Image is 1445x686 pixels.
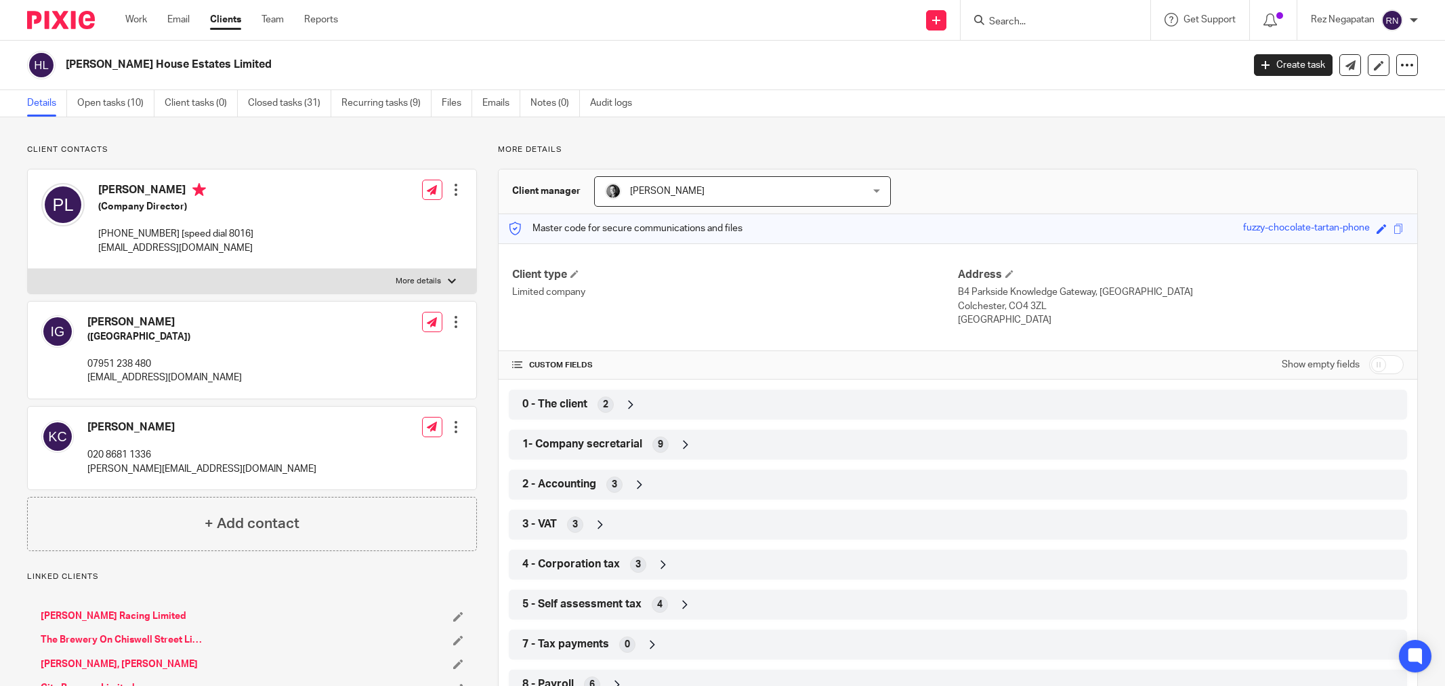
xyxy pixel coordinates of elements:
[125,13,147,26] a: Work
[41,658,198,671] a: [PERSON_NAME], [PERSON_NAME]
[625,638,630,651] span: 0
[87,357,242,371] p: 07951 238 480
[1184,15,1236,24] span: Get Support
[210,13,241,26] a: Clients
[522,477,596,491] span: 2 - Accounting
[512,268,958,282] h4: Client type
[1381,9,1403,31] img: svg%3E
[509,222,742,235] p: Master code for secure communications and files
[205,513,299,534] h4: + Add contact
[958,268,1404,282] h4: Address
[165,90,238,117] a: Client tasks (0)
[442,90,472,117] a: Files
[1254,54,1333,76] a: Create task
[522,597,642,611] span: 5 - Self assessment tax
[590,90,642,117] a: Audit logs
[603,398,608,411] span: 2
[522,637,609,651] span: 7 - Tax payments
[341,90,432,117] a: Recurring tasks (9)
[27,90,67,117] a: Details
[572,518,578,531] span: 3
[522,437,642,451] span: 1- Company secretarial
[657,598,663,611] span: 4
[512,360,958,371] h4: CUSTOM FIELDS
[958,285,1404,299] p: B4 Parkside Knowledge Gateway, [GEOGRAPHIC_DATA]
[522,397,587,411] span: 0 - The client
[605,183,621,199] img: DSC_9061-3.jpg
[396,276,441,287] p: More details
[612,478,617,491] span: 3
[27,51,56,79] img: svg%3E
[27,571,477,582] p: Linked clients
[87,462,316,476] p: [PERSON_NAME][EMAIL_ADDRESS][DOMAIN_NAME]
[87,420,316,435] h4: [PERSON_NAME]
[658,438,663,451] span: 9
[98,227,253,241] p: [PHONE_NUMBER] [speed dial 8016]
[27,144,477,155] p: Client contacts
[167,13,190,26] a: Email
[41,609,186,623] a: [PERSON_NAME] Racing Limited
[1243,221,1370,237] div: fuzzy-chocolate-tartan-phone
[522,557,620,571] span: 4 - Corporation tax
[261,13,284,26] a: Team
[630,186,705,196] span: [PERSON_NAME]
[66,58,1000,72] h2: [PERSON_NAME] House Estates Limited
[988,16,1110,28] input: Search
[77,90,154,117] a: Open tasks (10)
[192,183,206,197] i: Primary
[98,200,253,214] h5: (Company Director)
[248,90,331,117] a: Closed tasks (31)
[1282,358,1360,371] label: Show empty fields
[41,315,74,348] img: svg%3E
[87,315,242,329] h4: [PERSON_NAME]
[498,144,1418,155] p: More details
[304,13,338,26] a: Reports
[87,330,242,344] h5: ([GEOGRAPHIC_DATA])
[41,420,74,453] img: svg%3E
[41,183,85,226] img: svg%3E
[482,90,520,117] a: Emails
[87,448,316,462] p: 020 8681 1336
[512,184,581,198] h3: Client manager
[1311,13,1375,26] p: Rez Negapatan
[98,183,253,200] h4: [PERSON_NAME]
[522,517,557,531] span: 3 - VAT
[958,300,1404,313] p: Colchester, CO4 3ZL
[27,11,95,29] img: Pixie
[41,633,209,647] a: The Brewery On Chiswell Street Limited
[98,241,253,255] p: [EMAIL_ADDRESS][DOMAIN_NAME]
[530,90,580,117] a: Notes (0)
[635,558,641,571] span: 3
[958,313,1404,327] p: [GEOGRAPHIC_DATA]
[512,285,958,299] p: Limited company
[87,371,242,384] p: [EMAIL_ADDRESS][DOMAIN_NAME]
